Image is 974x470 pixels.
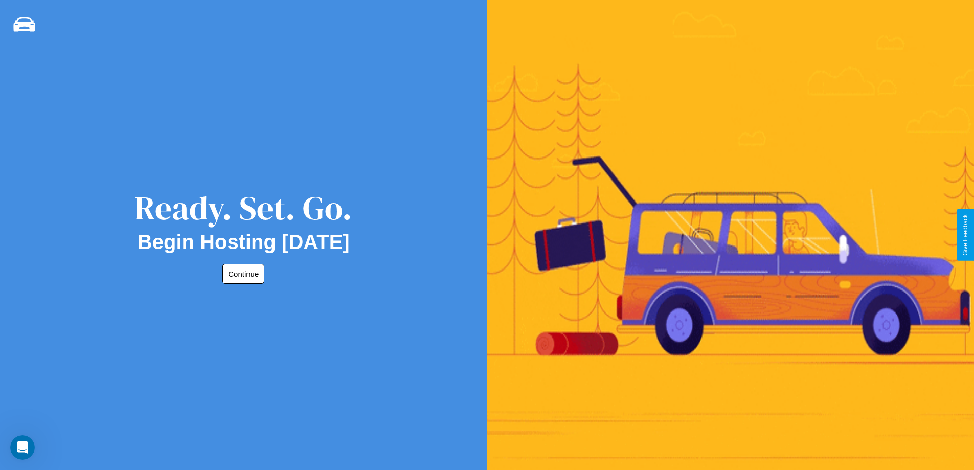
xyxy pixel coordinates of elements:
[10,435,35,460] iframe: Intercom live chat
[222,264,264,284] button: Continue
[962,214,969,256] div: Give Feedback
[134,185,352,231] div: Ready. Set. Go.
[138,231,350,254] h2: Begin Hosting [DATE]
